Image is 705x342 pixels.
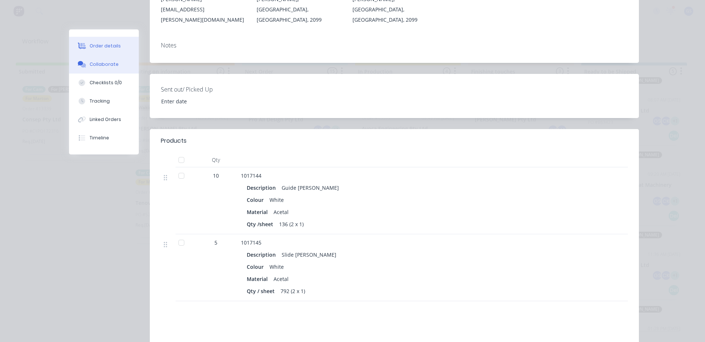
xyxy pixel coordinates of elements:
button: Linked Orders [69,110,139,129]
div: Qty /sheet [247,219,276,229]
div: Acetal [271,207,292,217]
span: 10 [213,172,219,179]
div: Collaborate [90,61,119,68]
span: 1017144 [241,172,261,179]
button: Order details [69,37,139,55]
div: Colour [247,195,267,205]
div: Notes [161,42,628,49]
div: Tracking [90,98,110,104]
div: Order details [90,43,121,49]
div: White [267,195,287,205]
input: Enter date [156,96,247,107]
div: White [267,261,287,272]
button: Tracking [69,92,139,110]
div: Timeline [90,135,109,141]
div: Description [247,249,279,260]
button: Timeline [69,129,139,147]
div: Products [161,136,187,145]
span: 1017145 [241,239,261,246]
button: Collaborate [69,55,139,74]
div: Slide [PERSON_NAME] [279,249,339,260]
div: Material [247,274,271,284]
div: 136 (2 x 1) [276,219,307,229]
div: Qty / sheet [247,286,278,296]
div: Guide [PERSON_NAME] [279,182,342,193]
div: Material [247,207,271,217]
span: 5 [214,239,217,246]
div: Qty [194,153,238,167]
button: Checklists 0/0 [69,74,139,92]
div: Acetal [271,274,292,284]
div: Linked Orders [90,116,121,123]
div: Colour [247,261,267,272]
label: Sent out/ Picked Up [161,85,253,94]
div: Description [247,182,279,193]
div: Checklists 0/0 [90,79,122,86]
div: 792 (2 x 1) [278,286,308,296]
